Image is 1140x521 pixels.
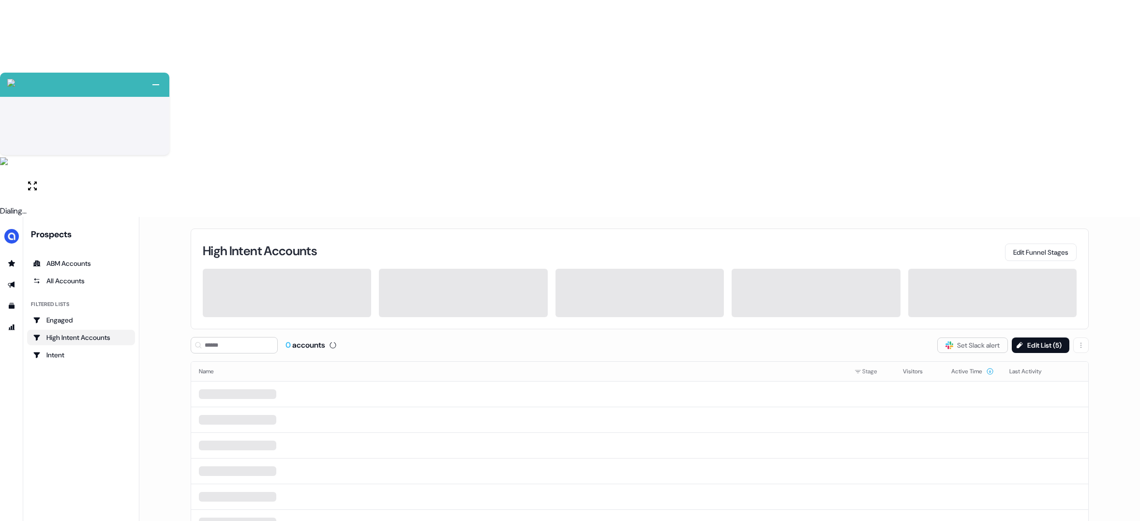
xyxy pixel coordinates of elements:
[27,347,135,363] a: Go to Intent
[1005,244,1077,261] button: Edit Funnel Stages
[285,340,292,350] span: 0
[4,277,19,292] a: Go to outbound experience
[31,229,135,240] div: Prospects
[7,79,15,87] img: callcloud-icon-white-35.svg
[27,273,135,289] a: All accounts
[33,350,129,360] div: Intent
[4,320,19,335] a: Go to attribution
[937,337,1008,353] button: Set Slack alert
[33,259,129,268] div: ABM Accounts
[1009,363,1053,380] button: Last Activity
[1012,337,1069,353] button: Edit List (5)
[27,256,135,271] a: ABM Accounts
[4,298,19,314] a: Go to templates
[4,256,19,271] a: Go to prospects
[203,245,317,257] h3: High Intent Accounts
[951,363,994,380] button: Active Time
[33,333,129,342] div: High Intent Accounts
[33,276,129,286] div: All Accounts
[27,312,135,328] a: Go to Engaged
[31,300,69,308] div: Filtered lists
[285,340,325,351] div: accounts
[191,362,847,381] th: Name
[33,315,129,325] div: Engaged
[903,363,934,380] button: Visitors
[855,367,887,376] div: Stage
[27,330,135,345] a: Go to High Intent Accounts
